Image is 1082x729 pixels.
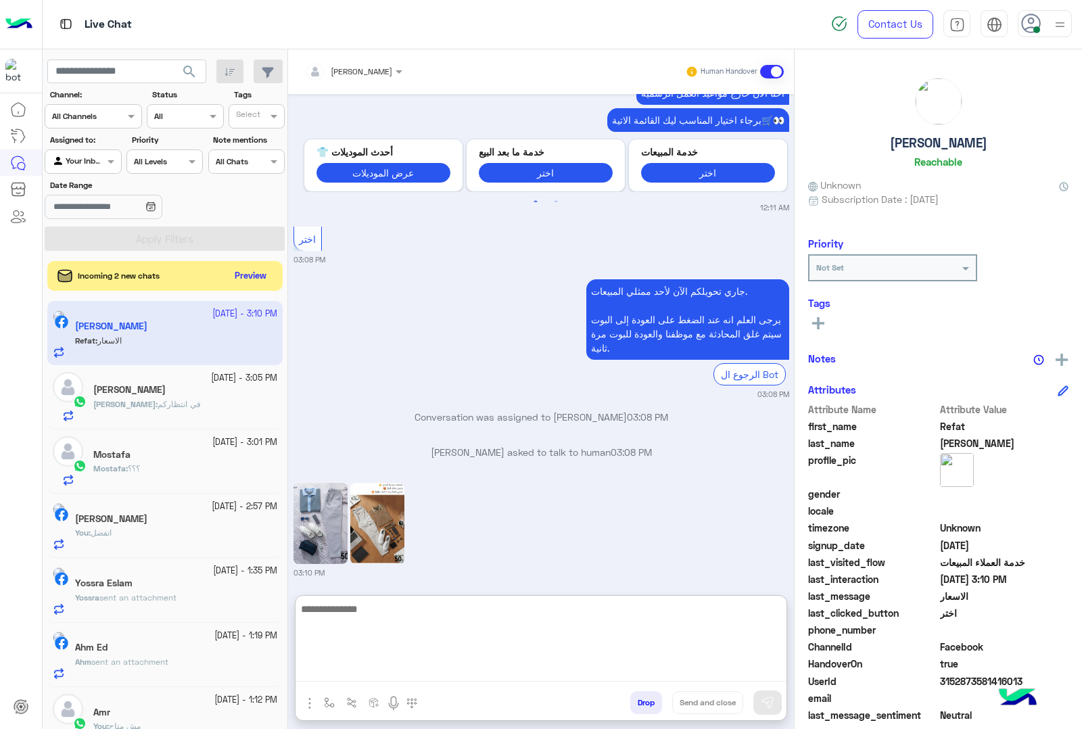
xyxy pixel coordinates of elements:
[73,395,87,408] img: WhatsApp
[234,89,283,101] label: Tags
[213,134,283,146] label: Note mentions
[75,578,133,589] h5: Yossra Eslam
[808,708,937,722] span: last_message_sentiment
[808,657,937,671] span: HandoverOn
[73,459,87,473] img: WhatsApp
[701,66,757,77] small: Human Handover
[636,81,789,105] p: 20/9/2025, 12:11 AM
[713,363,786,385] div: الرجوع ال Bot
[943,10,970,39] a: tab
[940,708,1069,722] span: 0
[212,500,277,513] small: [DATE] - 2:57 PM
[940,589,1069,603] span: الاسعار
[53,694,83,724] img: defaultAdmin.png
[808,383,856,396] h6: Attributes
[808,555,937,569] span: last_visited_flow
[630,691,662,714] button: Drop
[293,483,348,564] img: Image
[53,503,65,515] img: picture
[93,399,156,409] span: [PERSON_NAME]
[331,66,392,76] span: [PERSON_NAME]
[75,642,108,653] h5: Ahm Ed
[293,254,325,265] small: 03:08 PM
[479,163,613,183] button: اختر
[53,436,83,467] img: defaultAdmin.png
[302,695,318,711] img: send attachment
[808,606,937,620] span: last_clicked_button
[757,389,789,400] small: 03:08 PM
[214,630,277,642] small: [DATE] - 1:19 PM
[152,89,222,101] label: Status
[890,135,987,151] h5: [PERSON_NAME]
[75,657,91,667] span: Ahm
[324,697,335,708] img: select flow
[808,640,937,654] span: ChannelId
[1052,16,1068,33] img: profile
[808,504,937,518] span: locale
[93,399,158,409] b: :
[50,134,120,146] label: Assigned to:
[234,108,260,124] div: Select
[808,691,937,705] span: email
[85,16,132,34] p: Live Chat
[75,527,91,538] b: :
[808,178,861,192] span: Unknown
[299,233,316,245] span: اختر
[940,453,974,487] img: picture
[319,691,341,713] button: select flow
[75,592,99,603] span: Yossra
[158,399,201,409] span: في انتظاركم
[808,297,1068,309] h6: Tags
[627,411,668,423] span: 03:08 PM
[641,163,775,183] button: اختر
[93,463,128,473] b: :
[406,698,417,709] img: make a call
[93,463,126,473] span: Mostafa
[808,237,843,250] h6: Priority
[808,538,937,552] span: signup_date
[940,691,1069,705] span: null
[93,449,131,461] h5: Mostafa
[350,483,404,564] img: Image
[369,697,379,708] img: create order
[987,17,1002,32] img: tab
[940,419,1069,433] span: Refat
[53,372,83,402] img: defaultAdmin.png
[211,372,277,385] small: [DATE] - 3:05 PM
[940,657,1069,671] span: true
[760,202,789,213] small: 12:11 AM
[831,16,847,32] img: spinner
[45,227,285,251] button: Apply Filters
[132,134,202,146] label: Priority
[641,145,775,159] p: خدمة المبيعات
[940,640,1069,654] span: 0
[949,17,965,32] img: tab
[50,89,141,101] label: Channel:
[529,195,542,209] button: 1 of 2
[293,567,325,578] small: 03:10 PM
[914,156,962,168] h6: Reachable
[672,691,743,714] button: Send and close
[316,163,450,183] button: عرض الموديلات
[940,521,1069,535] span: Unknown
[346,697,357,708] img: Trigger scenario
[53,632,65,644] img: picture
[75,513,147,525] h5: Walid Hefny
[808,436,937,450] span: last_name
[173,60,206,89] button: search
[479,145,613,159] p: خدمة ما بعد البيع
[91,527,112,538] span: اتفضل
[128,463,140,473] span: ؟؟؟
[808,402,937,417] span: Attribute Name
[611,446,652,458] span: 03:08 PM
[808,419,937,433] span: first_name
[213,565,277,578] small: [DATE] - 1:35 PM
[808,589,937,603] span: last_message
[93,384,166,396] h5: Ahmed Samy
[808,487,937,501] span: gender
[5,10,32,39] img: Logo
[857,10,933,39] a: Contact Us
[341,691,363,713] button: Trigger scenario
[293,445,789,459] p: [PERSON_NAME] asked to talk to human
[916,78,962,124] img: picture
